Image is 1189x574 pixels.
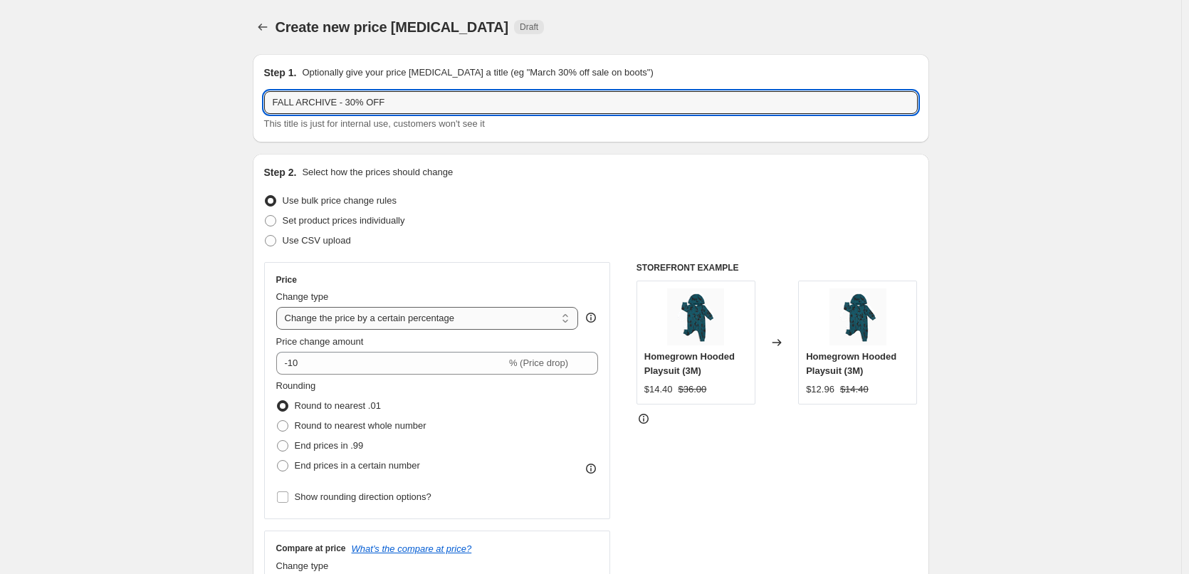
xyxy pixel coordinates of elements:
[276,352,506,375] input: -15
[644,351,735,376] span: Homegrown Hooded Playsuit (3M)
[264,91,918,114] input: 30% off holiday sale
[302,66,653,80] p: Optionally give your price [MEDICAL_DATA] a title (eg "March 30% off sale on boots")
[637,262,918,273] h6: STOREFRONT EXAMPLE
[283,235,351,246] span: Use CSV upload
[276,274,297,286] h3: Price
[509,358,568,368] span: % (Price drop)
[829,288,886,345] img: 18FM12L370_80x.gif
[667,288,724,345] img: 18FM12L370_80x.gif
[584,311,598,325] div: help
[264,118,485,129] span: This title is just for internal use, customers won't see it
[276,336,364,347] span: Price change amount
[276,291,329,302] span: Change type
[352,543,472,554] button: What's the compare at price?
[520,21,538,33] span: Draft
[276,560,329,571] span: Change type
[264,66,297,80] h2: Step 1.
[283,195,397,206] span: Use bulk price change rules
[302,165,453,179] p: Select how the prices should change
[806,351,896,376] span: Homegrown Hooded Playsuit (3M)
[295,420,426,431] span: Round to nearest whole number
[840,382,869,397] strike: $14.40
[283,215,405,226] span: Set product prices individually
[276,543,346,554] h3: Compare at price
[276,380,316,391] span: Rounding
[644,382,673,397] div: $14.40
[253,17,273,37] button: Price change jobs
[295,440,364,451] span: End prices in .99
[264,165,297,179] h2: Step 2.
[806,382,834,397] div: $12.96
[679,382,707,397] strike: $36.00
[295,400,381,411] span: Round to nearest .01
[295,460,420,471] span: End prices in a certain number
[295,491,431,502] span: Show rounding direction options?
[276,19,509,35] span: Create new price [MEDICAL_DATA]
